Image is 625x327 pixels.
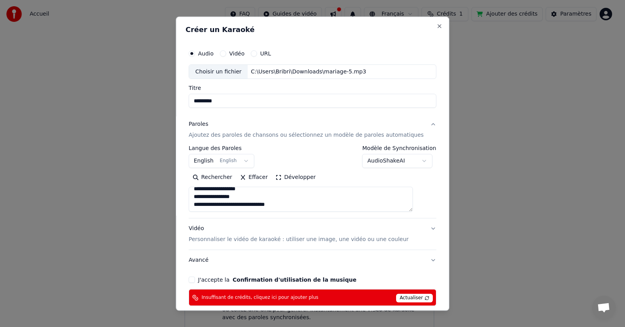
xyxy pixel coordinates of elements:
[189,65,248,79] div: Choisir un fichier
[272,172,320,184] button: Développer
[229,51,245,56] label: Vidéo
[186,26,439,33] h2: Créer un Karaoké
[198,51,214,56] label: Audio
[236,172,271,184] button: Effacer
[198,277,356,283] label: J'accepte la
[189,86,436,91] label: Titre
[189,146,254,151] label: Langue des Paroles
[248,68,370,76] div: C:\Users\Bribri\Downloads\mariage-5.mp3
[396,294,433,303] span: Actualiser
[189,219,436,250] button: VidéoPersonnaliser le vidéo de karaoké : utiliser une image, une vidéo ou une couleur
[189,236,409,244] p: Personnaliser le vidéo de karaoké : utiliser une image, une vidéo ou une couleur
[189,132,424,139] p: Ajoutez des paroles de chansons ou sélectionnez un modèle de paroles automatiques
[202,295,318,301] span: Insuffisant de crédits, cliquez ici pour ajouter plus
[189,146,436,218] div: ParolesAjoutez des paroles de chansons ou sélectionnez un modèle de paroles automatiques
[189,250,436,271] button: Avancé
[189,114,436,146] button: ParolesAjoutez des paroles de chansons ou sélectionnez un modèle de paroles automatiques
[362,146,436,151] label: Modèle de Synchronisation
[189,225,409,244] div: Vidéo
[233,277,357,283] button: J'accepte la
[189,172,236,184] button: Rechercher
[189,121,208,129] div: Paroles
[260,51,271,56] label: URL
